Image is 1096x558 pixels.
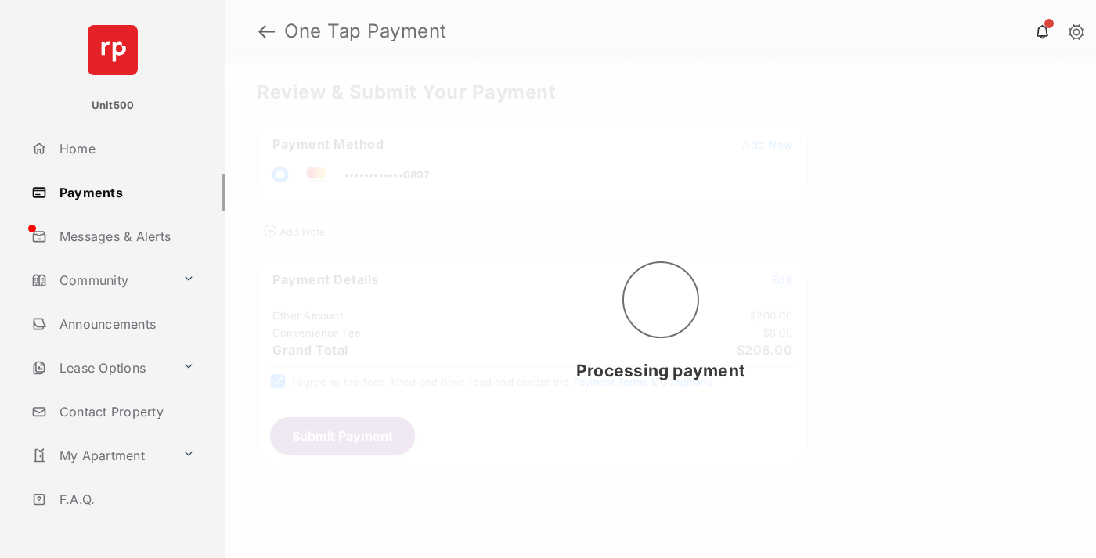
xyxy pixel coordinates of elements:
[284,22,447,41] strong: One Tap Payment
[25,174,225,211] a: Payments
[25,305,225,343] a: Announcements
[25,481,225,518] a: F.A.Q.
[25,349,176,387] a: Lease Options
[25,261,176,299] a: Community
[25,437,176,474] a: My Apartment
[92,98,135,113] p: Unit500
[88,25,138,75] img: svg+xml;base64,PHN2ZyB4bWxucz0iaHR0cDovL3d3dy53My5vcmcvMjAwMC9zdmciIHdpZHRoPSI2NCIgaGVpZ2h0PSI2NC...
[25,130,225,167] a: Home
[576,361,745,380] span: Processing payment
[25,218,225,255] a: Messages & Alerts
[25,393,225,430] a: Contact Property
